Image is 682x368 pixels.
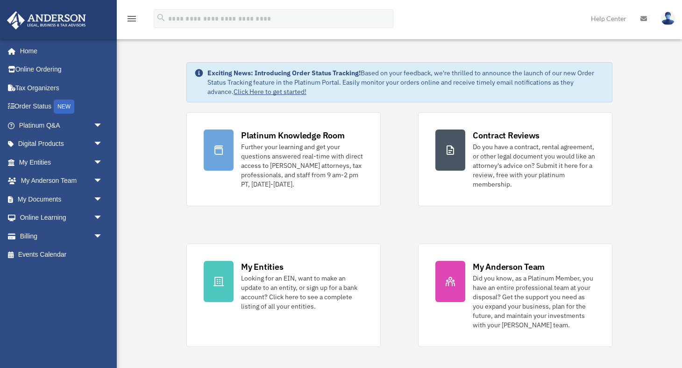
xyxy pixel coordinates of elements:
[241,274,363,311] div: Looking for an EIN, want to make an update to an entity, or sign up for a bank account? Click her...
[7,116,117,135] a: Platinum Q&Aarrow_drop_down
[241,130,345,141] div: Platinum Knowledge Room
[7,245,117,264] a: Events Calendar
[93,190,112,209] span: arrow_drop_down
[93,172,112,191] span: arrow_drop_down
[7,153,117,172] a: My Entitiesarrow_drop_down
[156,13,166,23] i: search
[93,209,112,228] span: arrow_drop_down
[241,142,363,189] div: Further your learning and get your questions answered real-time with direct access to [PERSON_NAM...
[418,112,612,206] a: Contract Reviews Do you have a contract, rental agreement, or other legal document you would like...
[234,87,306,96] a: Click Here to get started!
[7,190,117,209] a: My Documentsarrow_drop_down
[207,69,361,77] strong: Exciting News: Introducing Order Status Tracking!
[207,68,604,96] div: Based on your feedback, we're thrilled to announce the launch of our new Order Status Tracking fe...
[661,12,675,25] img: User Pic
[93,227,112,246] span: arrow_drop_down
[186,112,381,206] a: Platinum Knowledge Room Further your learning and get your questions answered real-time with dire...
[7,97,117,116] a: Order StatusNEW
[93,116,112,135] span: arrow_drop_down
[473,261,545,273] div: My Anderson Team
[241,261,283,273] div: My Entities
[126,16,137,24] a: menu
[7,60,117,79] a: Online Ordering
[418,244,612,347] a: My Anderson Team Did you know, as a Platinum Member, you have an entire professional team at your...
[126,13,137,24] i: menu
[93,135,112,154] span: arrow_drop_down
[473,130,540,141] div: Contract Reviews
[7,42,112,60] a: Home
[7,135,117,153] a: Digital Productsarrow_drop_down
[7,209,117,227] a: Online Learningarrow_drop_down
[7,172,117,190] a: My Anderson Teamarrow_drop_down
[473,274,595,330] div: Did you know, as a Platinum Member, you have an entire professional team at your disposal? Get th...
[7,227,117,245] a: Billingarrow_drop_down
[54,100,74,114] div: NEW
[4,11,89,29] img: Anderson Advisors Platinum Portal
[186,244,381,347] a: My Entities Looking for an EIN, want to make an update to an entity, or sign up for a bank accoun...
[473,142,595,189] div: Do you have a contract, rental agreement, or other legal document you would like an attorney's ad...
[93,153,112,172] span: arrow_drop_down
[7,79,117,97] a: Tax Organizers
